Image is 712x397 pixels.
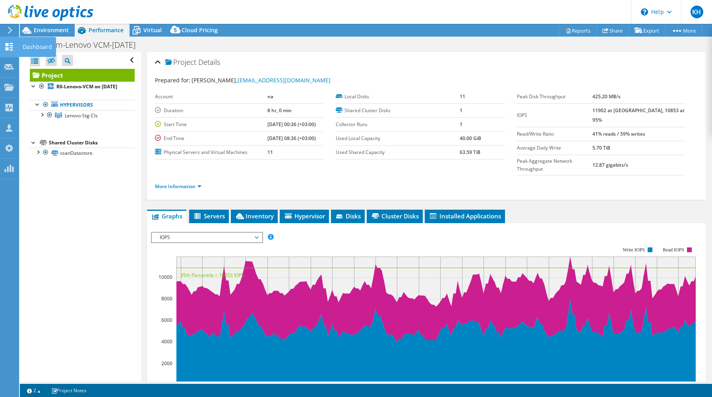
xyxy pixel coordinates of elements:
[30,100,135,110] a: Hypervisors
[19,37,56,57] div: Dashboard
[155,107,267,115] label: Duration
[21,385,46,395] a: 2
[596,24,629,37] a: Share
[182,26,218,34] span: Cloud Pricing
[517,157,593,173] label: Peak Aggregate Network Throughput
[161,338,172,345] text: 4000
[155,148,267,156] label: Physical Servers and Virtual Machines
[460,149,480,156] b: 63.59 TiB
[180,272,244,278] text: 95th Percentile = 10853 IOPS
[665,24,702,37] a: More
[155,121,267,128] label: Start Time
[641,8,648,16] svg: \n
[155,134,267,142] label: End Time
[34,26,69,34] span: Environment
[161,295,172,302] text: 8000
[335,212,361,220] span: Disks
[517,93,593,101] label: Peak Disk Throughput
[143,26,162,34] span: Virtual
[155,93,267,101] label: Account
[267,93,273,100] b: na
[663,247,684,253] text: Read IOPS
[56,83,117,90] b: R0-Lenovo-VCM on [DATE]
[517,130,593,138] label: Read/Write Ratio
[89,26,124,34] span: Performance
[691,6,703,18] span: KH
[198,57,220,67] span: Details
[267,107,292,114] b: 8 hr, 0 min
[336,107,460,115] label: Shared Cluster Disks
[460,107,462,114] b: 1
[238,76,331,84] a: [EMAIL_ADDRESS][DOMAIN_NAME]
[336,134,460,142] label: Used Local Capacity
[460,93,465,100] b: 11
[629,24,666,37] a: Export
[592,144,610,151] b: 5.70 TiB
[371,212,419,220] span: Cluster Disks
[592,93,621,100] b: 425.20 MB/s
[267,149,273,156] b: 11
[460,135,481,142] b: 40.00 GiB
[284,212,325,220] span: Hypervisor
[159,274,172,280] text: 10000
[592,130,645,137] b: 41% reads / 59% writes
[267,121,316,128] b: [DATE] 00:36 (+03:00)
[267,135,316,142] b: [DATE] 08:36 (+03:00)
[30,148,135,158] a: vsanDatastore
[161,360,172,367] text: 2000
[151,212,182,220] span: Graphs
[192,76,331,84] span: [PERSON_NAME],
[336,121,460,128] label: Collector Runs
[165,58,196,66] span: Project
[592,107,685,123] b: 11902 at [GEOGRAPHIC_DATA], 10853 at 95%
[517,144,593,152] label: Average Daily Write
[460,121,462,128] b: 1
[65,112,98,119] span: Lenovo-Stg-Cls
[336,93,460,101] label: Local Disks
[235,212,274,220] span: Inventory
[30,82,135,92] a: R0-Lenovo-VCM on [DATE]
[46,385,92,395] a: Project Notes
[193,212,225,220] span: Servers
[592,162,628,168] b: 12.87 gigabits/s
[155,183,201,190] a: More Information
[49,138,135,148] div: Shared Cluster Disks
[517,111,593,119] label: IOPS
[30,110,135,121] a: Lenovo-Stg-Cls
[623,247,645,253] text: Write IOPS
[156,233,258,242] span: IOPS
[30,69,135,82] a: Project
[26,41,148,49] h1: Tahakom-Lenovo VCM-[DATE]
[161,317,172,323] text: 6000
[155,76,190,84] label: Prepared for:
[429,212,501,220] span: Installed Applications
[559,24,597,37] a: Reports
[336,148,460,156] label: Used Shared Capacity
